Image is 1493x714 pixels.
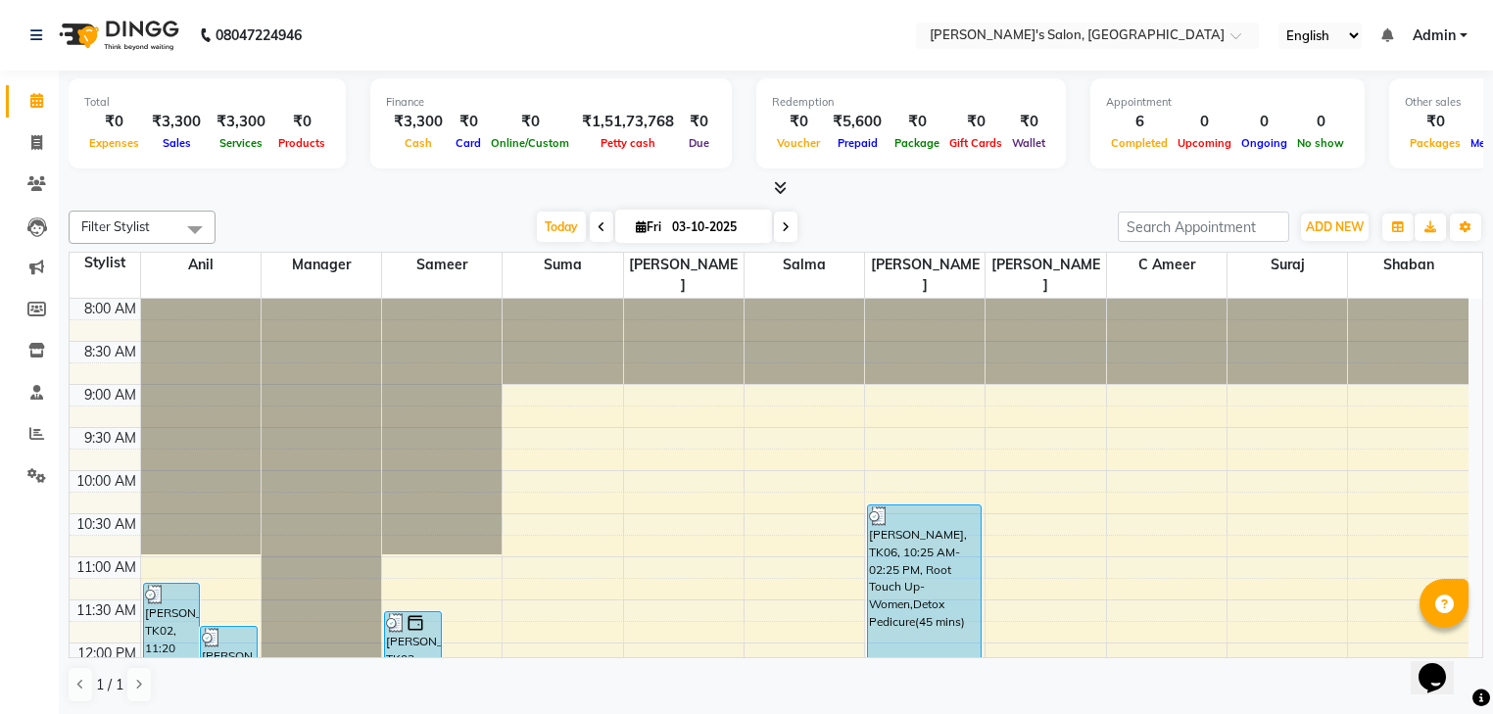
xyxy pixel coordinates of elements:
[684,136,714,150] span: Due
[1411,636,1473,694] iframe: chat widget
[503,253,622,277] span: Suma
[81,218,150,234] span: Filter Stylist
[1106,94,1349,111] div: Appointment
[486,111,574,133] div: ₹0
[72,514,140,535] div: 10:30 AM
[73,643,140,664] div: 12:00 PM
[72,600,140,621] div: 11:30 AM
[262,253,381,277] span: Manager
[745,253,864,277] span: Salma
[944,111,1007,133] div: ₹0
[772,136,825,150] span: Voucher
[201,627,257,709] div: [PERSON_NAME], TK01, 11:50 AM-12:50 PM, Hair Cut-Men
[382,253,502,277] span: Sameer
[1292,111,1349,133] div: 0
[825,111,890,133] div: ₹5,600
[1106,111,1173,133] div: 6
[1405,136,1466,150] span: Packages
[70,253,140,273] div: Stylist
[1118,212,1289,242] input: Search Appointment
[1173,136,1236,150] span: Upcoming
[682,111,716,133] div: ₹0
[1413,25,1456,46] span: Admin
[986,253,1105,298] span: [PERSON_NAME]
[1173,111,1236,133] div: 0
[865,253,985,298] span: [PERSON_NAME]
[596,136,660,150] span: Petty cash
[80,299,140,319] div: 8:00 AM
[1007,136,1050,150] span: Wallet
[1405,111,1466,133] div: ₹0
[451,111,486,133] div: ₹0
[386,111,451,133] div: ₹3,300
[772,94,1050,111] div: Redemption
[537,212,586,242] span: Today
[944,136,1007,150] span: Gift Cards
[96,675,123,695] span: 1 / 1
[209,111,273,133] div: ₹3,300
[1306,219,1364,234] span: ADD NEW
[273,136,330,150] span: Products
[215,136,267,150] span: Services
[144,584,200,709] div: [PERSON_NAME], TK02, 11:20 AM-12:50 PM, Hair Cut-Men,[PERSON_NAME] Trim
[84,111,144,133] div: ₹0
[772,111,825,133] div: ₹0
[50,8,184,63] img: logo
[1348,253,1469,277] span: Shaban
[216,8,302,63] b: 08047224946
[1236,136,1292,150] span: Ongoing
[72,557,140,578] div: 11:00 AM
[1107,253,1227,277] span: C Ameer
[84,136,144,150] span: Expenses
[1292,136,1349,150] span: No show
[141,253,261,277] span: Anil
[1301,214,1369,241] button: ADD NEW
[666,213,764,242] input: 2025-10-03
[451,136,486,150] span: Card
[72,471,140,492] div: 10:00 AM
[1228,253,1347,277] span: Suraj
[386,94,716,111] div: Finance
[890,111,944,133] div: ₹0
[1007,111,1050,133] div: ₹0
[144,111,209,133] div: ₹3,300
[400,136,437,150] span: Cash
[80,385,140,405] div: 9:00 AM
[574,111,682,133] div: ₹1,51,73,768
[1236,111,1292,133] div: 0
[624,253,744,298] span: [PERSON_NAME]
[486,136,574,150] span: Online/Custom
[890,136,944,150] span: Package
[84,94,330,111] div: Total
[1106,136,1173,150] span: Completed
[158,136,196,150] span: Sales
[80,342,140,362] div: 8:30 AM
[273,111,330,133] div: ₹0
[80,428,140,449] div: 9:30 AM
[833,136,883,150] span: Prepaid
[631,219,666,234] span: Fri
